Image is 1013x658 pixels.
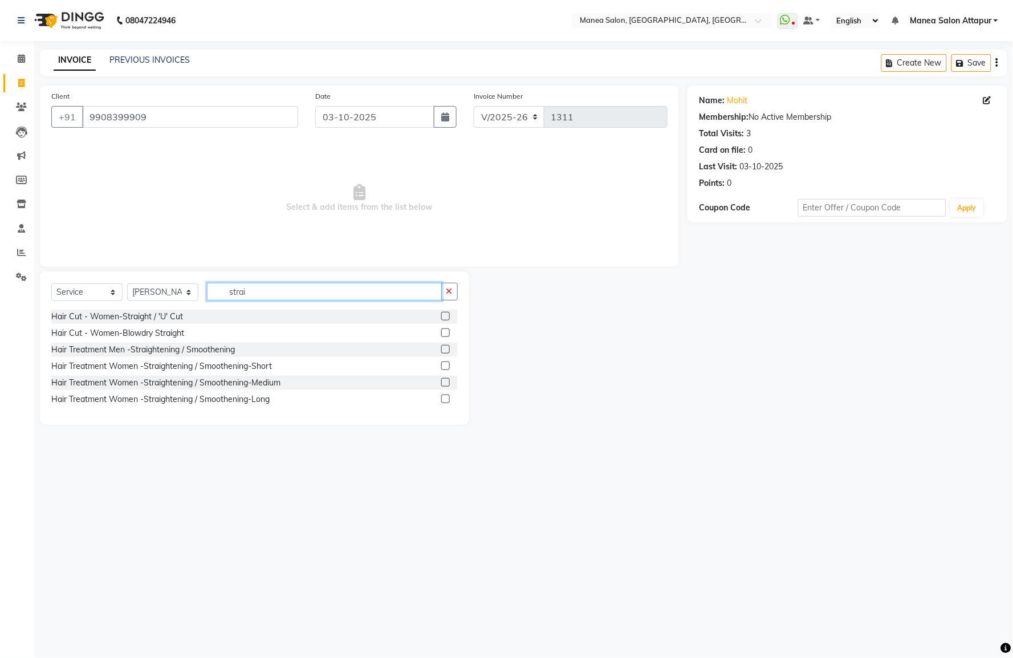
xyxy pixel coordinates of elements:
[727,177,731,189] div: 0
[29,5,107,36] img: logo
[207,283,442,300] input: Search or Scan
[51,377,280,389] div: Hair Treatment Women -Straightening / Smoothening-Medium
[82,106,298,128] input: Search by Name/Mobile/Email/Code
[51,393,270,405] div: Hair Treatment Women -Straightening / Smoothening-Long
[125,5,176,36] b: 08047224946
[798,199,946,217] input: Enter Offer / Coupon Code
[746,128,751,140] div: 3
[474,91,523,101] label: Invoice Number
[699,95,725,107] div: Name:
[51,311,183,323] div: Hair Cut - Women-Straight / 'U' Cut
[699,144,746,156] div: Card on file:
[51,141,668,255] span: Select & add items from the list below
[51,91,70,101] label: Client
[699,177,725,189] div: Points:
[910,15,991,27] span: Manea Salon Attapur
[51,360,272,372] div: Hair Treatment Women -Straightening / Smoothening-Short
[109,55,190,65] a: PREVIOUS INVOICES
[699,161,737,173] div: Last Visit:
[315,91,331,101] label: Date
[951,54,991,72] button: Save
[51,327,184,339] div: Hair Cut - Women-Blowdry Straight
[951,200,983,217] button: Apply
[739,161,783,173] div: 03-10-2025
[881,54,947,72] button: Create New
[54,50,96,71] a: INVOICE
[699,128,744,140] div: Total Visits:
[699,111,748,123] div: Membership:
[51,106,83,128] button: +91
[727,95,747,107] a: Mohit
[699,202,798,214] div: Coupon Code
[51,344,235,356] div: Hair Treatment Men -Straightening / Smoothening
[699,111,996,123] div: No Active Membership
[748,144,752,156] div: 0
